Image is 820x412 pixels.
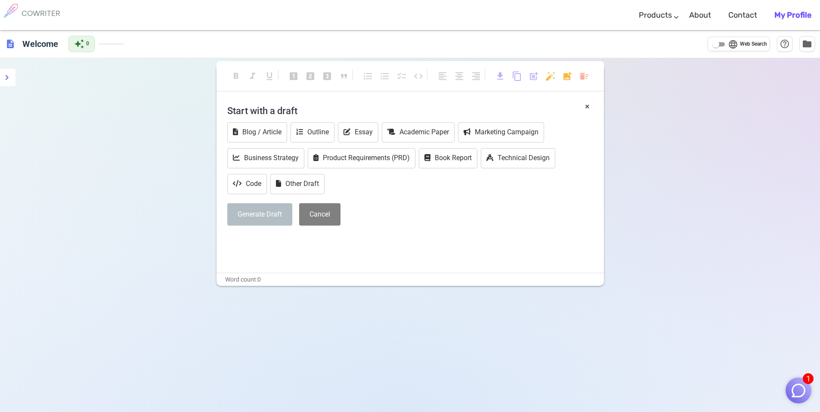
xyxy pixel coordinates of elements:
[231,71,241,81] span: format_bold
[790,382,807,399] img: Close chat
[380,71,390,81] span: format_list_bulleted
[227,148,304,168] button: Business Strategy
[471,71,481,81] span: format_align_right
[780,39,790,49] span: help_outline
[270,174,325,194] button: Other Draft
[227,100,593,121] h4: Start with a draft
[799,36,815,52] button: Manage Documents
[227,174,267,194] button: Code
[291,122,334,142] button: Outline
[512,71,522,81] span: content_copy
[382,122,455,142] button: Academic Paper
[338,122,378,142] button: Essay
[545,71,556,81] span: auto_fix_high
[802,39,812,49] span: folder
[458,122,544,142] button: Marketing Campaign
[299,203,340,226] button: Cancel
[529,71,539,81] span: post_add
[774,10,811,20] b: My Profile
[74,39,84,49] span: auto_awesome
[305,71,316,81] span: looks_two
[728,3,757,28] a: Contact
[774,3,811,28] a: My Profile
[454,71,464,81] span: format_align_center
[363,71,373,81] span: format_list_numbered
[288,71,299,81] span: looks_one
[437,71,448,81] span: format_align_left
[728,39,738,50] span: language
[481,148,555,168] button: Technical Design
[740,40,767,49] span: Web Search
[396,71,407,81] span: checklist
[86,40,89,48] span: 0
[339,71,349,81] span: format_quote
[562,71,572,81] span: add_photo_alternate
[777,36,792,52] button: Help & Shortcuts
[689,3,711,28] a: About
[786,378,811,403] button: 1
[227,122,287,142] button: Blog / Article
[419,148,477,168] button: Book Report
[413,71,424,81] span: code
[22,9,60,17] h6: COWRITER
[5,39,15,49] span: description
[585,100,590,113] button: ×
[248,71,258,81] span: format_italic
[579,71,589,81] span: delete_sweep
[495,71,505,81] span: download
[308,148,415,168] button: Product Requirements (PRD)
[264,71,275,81] span: format_underlined
[639,3,672,28] a: Products
[227,203,292,226] button: Generate Draft
[19,35,62,53] h6: Click to edit title
[803,373,814,384] span: 1
[322,71,332,81] span: looks_3
[217,273,604,286] div: Word count: 0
